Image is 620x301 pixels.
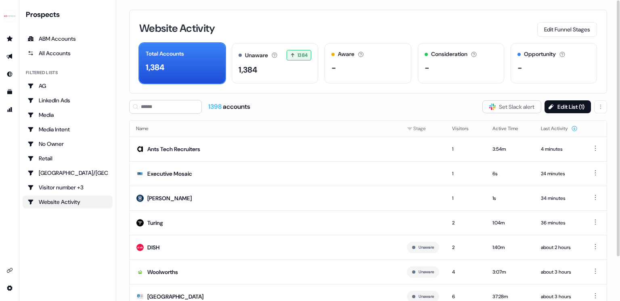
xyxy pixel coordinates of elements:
a: Go to USA/Canada [23,166,113,179]
a: Go to Media Intent [23,123,113,136]
div: Website Activity [27,198,108,206]
div: 34 minutes [541,194,578,202]
button: Unaware [419,244,434,251]
div: - [425,62,429,74]
div: Unaware [245,51,268,60]
div: 2 [452,219,480,227]
button: Edit Funnel Stages [537,22,597,37]
a: Go to LinkedIn Ads [23,94,113,107]
div: 1,384 [146,61,165,73]
button: Edit List (1) [545,100,591,113]
div: 24 minutes [541,170,578,178]
div: 4 [452,268,480,276]
div: 1:40m [492,243,528,251]
a: All accounts [23,47,113,60]
div: Woolworths [147,268,178,276]
div: Total Accounts [146,50,184,58]
div: Consideration [431,50,467,58]
a: Go to No Owner [23,137,113,150]
div: 1,384 [239,64,258,76]
div: Ants Tech Recruiters [147,145,200,153]
button: Unaware [419,268,434,276]
div: 3:54m [492,145,528,153]
div: Media [27,111,108,119]
div: about 2 hours [541,243,578,251]
div: 1 [452,170,480,178]
div: 1 [452,145,480,153]
div: Visitor number +3 [27,183,108,191]
a: Go to Visitor number +3 [23,181,113,194]
a: Go to prospects [3,32,16,45]
div: 37:28m [492,293,528,301]
div: 2 [452,243,480,251]
div: [GEOGRAPHIC_DATA] [147,293,203,301]
h3: Website Activity [139,23,215,33]
div: [PERSON_NAME] [147,194,192,202]
div: No Owner [27,140,108,148]
a: Go to Media [23,108,113,121]
a: Go to Inbound [3,68,16,81]
div: Executive Mosaic [147,170,192,178]
div: Media Intent [27,125,108,133]
div: ABM Accounts [27,35,108,43]
div: accounts [208,102,250,111]
div: Aware [338,50,354,58]
span: 1398 [208,102,223,111]
div: LinkedIn Ads [27,96,108,104]
div: 1:04m [492,219,528,227]
span: 1384 [297,51,308,59]
div: about 3 hours [541,268,578,276]
div: 1s [492,194,528,202]
div: about 3 hours [541,293,578,301]
a: Go to outbound experience [3,50,16,63]
div: All Accounts [27,49,108,57]
a: Go to integrations [3,282,16,295]
div: 6s [492,170,528,178]
a: Go to AG [23,79,113,92]
div: 3:07m [492,268,528,276]
a: Go to attribution [3,103,16,116]
div: 1 [452,194,480,202]
button: Visitors [452,121,478,136]
div: Stage [407,125,439,133]
a: Go to integrations [3,264,16,277]
a: Go to Website Activity [23,195,113,208]
button: Set Slack alert [482,100,541,113]
div: AG [27,82,108,90]
div: [GEOGRAPHIC_DATA]/[GEOGRAPHIC_DATA] [27,169,108,177]
button: Active Time [492,121,528,136]
button: Last Activity [541,121,578,136]
div: 36 minutes [541,219,578,227]
a: Go to templates [3,85,16,98]
div: Opportunity [524,50,556,58]
th: Name [130,120,400,137]
div: - [331,62,336,74]
a: Go to Retail [23,152,113,165]
button: Unaware [419,293,434,300]
div: Retail [27,154,108,162]
div: 6 [452,293,480,301]
div: Filtered lists [26,69,58,76]
div: DISH [147,243,159,251]
div: - [517,62,522,74]
div: 4 minutes [541,145,578,153]
div: Prospects [26,10,113,19]
div: Turing [147,219,163,227]
a: ABM Accounts [23,32,113,45]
